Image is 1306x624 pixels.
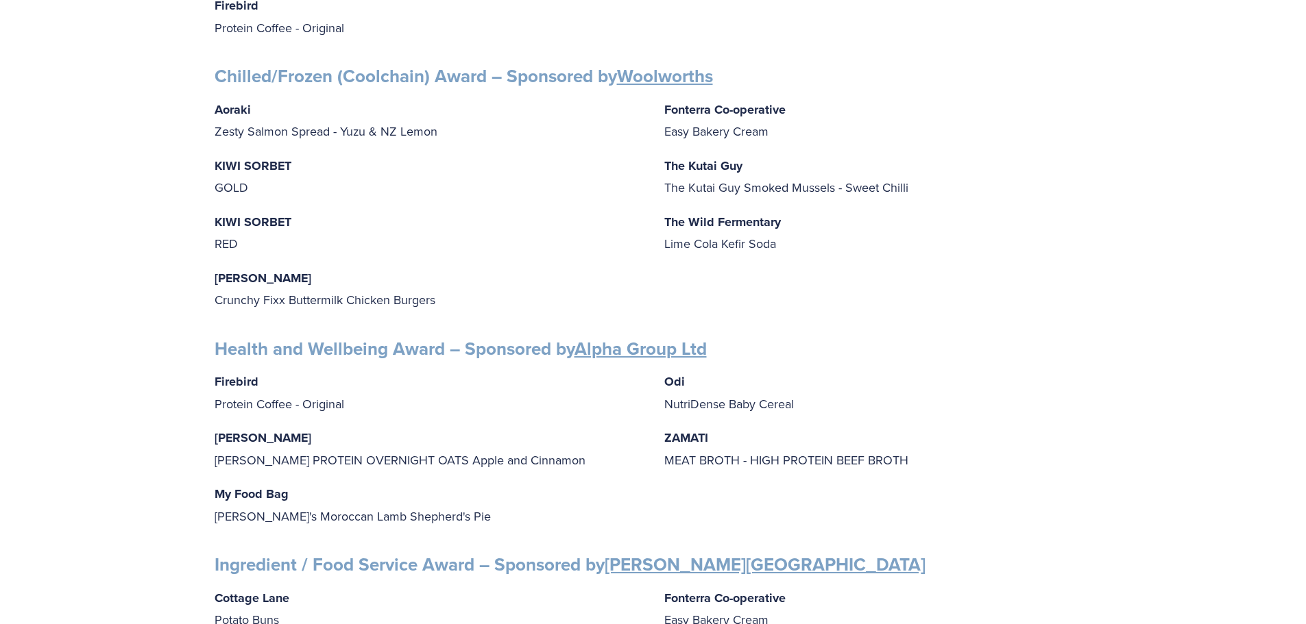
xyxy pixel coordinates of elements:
strong: [PERSON_NAME] [215,429,311,447]
strong: KIWI SORBET [215,213,291,231]
p: The Kutai Guy Smoked Mussels - Sweet Chilli [664,155,1092,199]
p: [PERSON_NAME]'s Moroccan Lamb Shepherd's Pie [215,483,642,527]
p: Easy Bakery Cream [664,99,1092,142]
strong: Chilled/Frozen (Coolchain) Award – Sponsored by [215,63,713,89]
strong: The Kutai Guy [664,157,742,175]
strong: Aoraki [215,101,251,118]
strong: ZAMATI [664,429,708,447]
a: Woolworths [617,63,713,89]
p: MEAT BROTH - HIGH PROTEIN BEEF BROTH [664,427,1092,471]
p: NutriDense Baby Cereal [664,371,1092,414]
strong: Fonterra Co-operative [664,589,786,607]
a: [PERSON_NAME][GEOGRAPHIC_DATA] [605,551,926,577]
p: RED [215,211,642,255]
p: Protein Coffee - Original [215,371,642,414]
strong: Fonterra Co-operative [664,101,786,118]
p: [PERSON_NAME] PROTEIN OVERNIGHT OATS Apple and Cinnamon [215,427,642,471]
strong: Odi [664,373,685,390]
strong: My Food Bag [215,485,289,503]
strong: Ingredient / Food Service Award – Sponsored by [215,551,926,577]
p: Zesty Salmon Spread - Yuzu & NZ Lemon [215,99,642,142]
strong: KIWI SORBET [215,157,291,175]
p: GOLD [215,155,642,199]
p: Lime Cola Kefir Soda [664,211,1092,255]
strong: [PERSON_NAME] [215,269,311,287]
strong: Health and Wellbeing Award – Sponsored by [215,336,707,362]
a: Alpha Group Ltd [575,336,707,362]
strong: The Wild Fermentary [664,213,781,231]
p: Crunchy Fixx Buttermilk Chicken Burgers [215,267,642,311]
strong: Cottage Lane [215,589,289,607]
strong: Firebird [215,373,258,390]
